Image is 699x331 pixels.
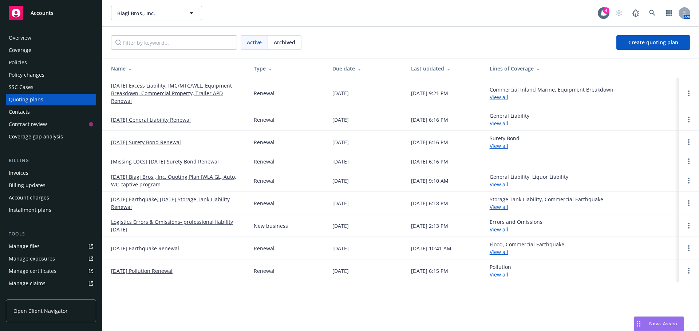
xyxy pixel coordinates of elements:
[490,271,508,278] a: View all
[490,134,520,150] div: Surety Bond
[111,138,181,146] a: [DATE] Surety Bond Renewal
[6,44,96,56] a: Coverage
[111,218,242,233] a: Logistics Errors & Omissions- professional liability [DATE]
[111,6,202,20] button: Biagi Bros., Inc.
[9,204,51,216] div: Installment plans
[603,7,609,14] div: 4
[9,253,55,265] div: Manage exposures
[411,267,448,275] div: [DATE] 6:15 PM
[9,241,40,252] div: Manage files
[6,69,96,81] a: Policy changes
[332,158,349,165] div: [DATE]
[31,10,54,16] span: Accounts
[6,106,96,118] a: Contacts
[6,204,96,216] a: Installment plans
[9,32,31,44] div: Overview
[111,116,191,124] a: [DATE] General Liability Renewal
[111,245,179,252] a: [DATE] Earthquake Renewal
[616,35,690,50] a: Create quoting plan
[111,65,242,72] div: Name
[6,94,96,105] a: Quoting plans
[634,317,643,331] div: Drag to move
[490,218,542,233] div: Errors and Omissions
[111,173,242,188] a: [DATE] Biagi Bros., Inc. Quoting Plan IWLA GL, Auto, WC captive program
[9,265,56,277] div: Manage certificates
[6,230,96,238] div: Tools
[332,245,349,252] div: [DATE]
[649,320,678,327] span: Nova Assist
[332,89,349,97] div: [DATE]
[684,89,693,98] a: Open options
[612,6,626,20] a: Start snowing
[684,176,693,185] a: Open options
[6,57,96,68] a: Policies
[254,89,275,97] div: Renewal
[254,116,275,124] div: Renewal
[490,241,564,256] div: Flood, Commercial Earthquake
[9,69,44,81] div: Policy changes
[6,179,96,191] a: Billing updates
[490,249,508,255] a: View all
[411,245,451,252] div: [DATE] 10:41 AM
[6,167,96,179] a: Invoices
[411,222,448,230] div: [DATE] 2:13 PM
[254,177,275,185] div: Renewal
[254,222,288,230] div: New business
[332,65,399,72] div: Due date
[6,192,96,203] a: Account charges
[9,131,63,142] div: Coverage gap analysis
[6,131,96,142] a: Coverage gap analysis
[490,195,603,211] div: Storage Tank Liability, Commercial Earthquake
[662,6,676,20] a: Switch app
[13,307,68,315] span: Open Client Navigator
[332,177,349,185] div: [DATE]
[645,6,660,20] a: Search
[9,290,43,302] div: Manage BORs
[490,86,613,101] div: Commercial Inland Marine, Equipment Breakdown
[684,199,693,207] a: Open options
[628,39,678,46] span: Create quoting plan
[634,316,684,331] button: Nova Assist
[9,106,30,118] div: Contacts
[6,265,96,277] a: Manage certificates
[490,173,568,188] div: General Liability, Liquor Liability
[254,245,275,252] div: Renewal
[684,138,693,146] a: Open options
[411,89,448,97] div: [DATE] 9:21 PM
[6,278,96,289] a: Manage claims
[411,65,478,72] div: Last updated
[332,222,349,230] div: [DATE]
[254,267,275,275] div: Renewal
[628,6,643,20] a: Report a Bug
[684,266,693,275] a: Open options
[254,138,275,146] div: Renewal
[490,94,508,101] a: View all
[490,112,529,127] div: General Liability
[490,120,508,127] a: View all
[684,221,693,230] a: Open options
[254,199,275,207] div: Renewal
[490,203,508,210] a: View all
[9,57,27,68] div: Policies
[411,116,448,124] div: [DATE] 6:16 PM
[332,116,349,124] div: [DATE]
[6,81,96,93] a: SSC Cases
[9,94,43,105] div: Quoting plans
[111,158,219,165] a: [Missing LOCs] [DATE] Surety Bond Renewal
[254,65,321,72] div: Type
[111,267,173,275] a: [DATE] Pollution Renewal
[9,81,33,93] div: SSC Cases
[111,35,237,50] input: Filter by keyword...
[411,158,448,165] div: [DATE] 6:16 PM
[332,138,349,146] div: [DATE]
[490,142,508,149] a: View all
[411,199,448,207] div: [DATE] 6:18 PM
[6,118,96,130] a: Contract review
[6,253,96,265] a: Manage exposures
[684,115,693,124] a: Open options
[9,44,31,56] div: Coverage
[6,3,96,23] a: Accounts
[111,195,242,211] a: [DATE] Earthquake, [DATE] Storage Tank Liability Renewal
[332,267,349,275] div: [DATE]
